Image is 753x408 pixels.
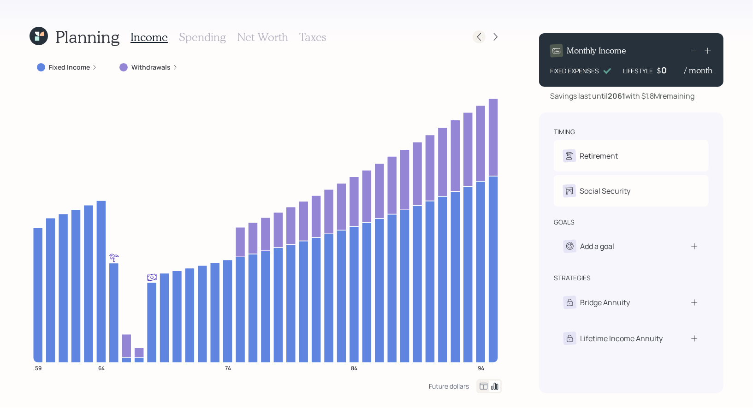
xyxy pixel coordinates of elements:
div: Lifetime Income Annuity [580,333,663,344]
label: Withdrawals [131,63,171,72]
div: Social Security [580,185,630,196]
h4: $ [657,65,661,76]
h3: Taxes [299,30,326,44]
tspan: 94 [478,364,484,372]
h3: Spending [179,30,226,44]
h4: / month [684,65,712,76]
div: Add a goal [580,241,614,252]
div: Future dollars [429,382,469,390]
h4: Monthly Income [567,46,626,56]
div: goals [554,218,575,227]
h1: Planning [55,27,119,47]
tspan: 64 [98,364,105,372]
div: Bridge Annuity [580,297,630,308]
div: timing [554,127,575,136]
div: Savings last until with $1.8M remaining [550,90,694,101]
div: strategies [554,273,591,283]
h3: Net Worth [237,30,288,44]
tspan: 74 [225,364,231,372]
tspan: 84 [351,364,358,372]
div: LIFESTYLE [623,66,653,76]
b: 2061 [608,91,625,101]
div: Retirement [580,150,618,161]
div: 0 [661,65,684,76]
h3: Income [130,30,168,44]
div: FIXED EXPENSES [550,66,599,76]
tspan: 59 [35,364,42,372]
label: Fixed Income [49,63,90,72]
